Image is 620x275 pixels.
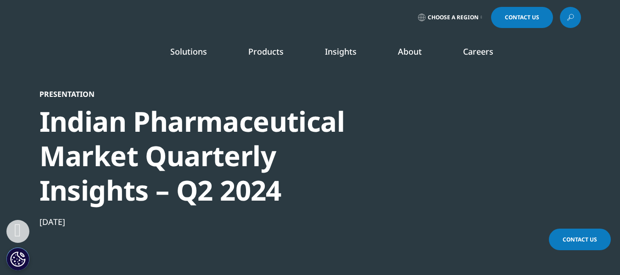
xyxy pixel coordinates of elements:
span: Contact Us [505,15,539,20]
a: Careers [463,46,493,57]
span: Choose a Region [428,14,479,21]
div: Presentation [39,90,354,99]
button: Cookie Settings [6,247,29,270]
span: Contact Us [563,236,597,243]
a: Contact Us [491,7,553,28]
a: Contact Us [549,229,611,250]
a: Solutions [170,46,207,57]
a: Products [248,46,284,57]
div: Indian Pharmaceutical Market Quarterly Insights – Q2 2024 [39,104,354,208]
a: Insights [325,46,357,57]
a: About [398,46,422,57]
nav: Primary [117,32,581,75]
div: [DATE] [39,216,354,227]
